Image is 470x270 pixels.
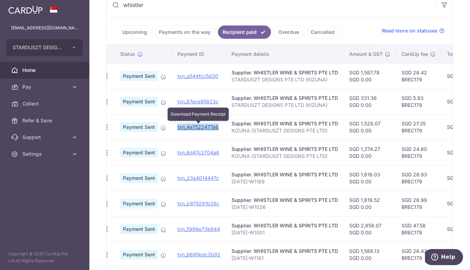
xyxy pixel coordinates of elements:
a: txn_23a4014447c [177,175,219,181]
a: Read more on statuses [382,27,445,34]
span: CardUp fee [402,51,428,58]
button: STARDUSZT DESIGNS PRIVATE LIMITED [6,39,83,56]
td: SGD 28.99 BREC179 [396,191,441,216]
div: Supplier. WHISTLER WINE & SPIRITS PTE LTD [232,171,338,178]
p: [DATE]-W1026 [232,204,338,211]
span: Payment Sent [120,250,158,260]
td: SGD 1,528.07 SGD 0.00 [344,114,396,140]
a: Payments on the way [154,25,215,39]
span: Pay [22,83,68,90]
td: SGD 28.43 BREC179 [396,242,441,267]
td: SGD 1,587.78 SGD 0.00 [344,63,396,89]
span: Payment Sent [120,97,158,107]
a: txn_67ace95823c [177,98,219,104]
p: [EMAIL_ADDRESS][DOMAIN_NAME] [11,24,78,31]
span: Collect [22,100,68,107]
td: SGD 28.93 BREC179 [396,165,441,191]
span: STARDUSZT DESIGNS PRIVATE LIMITED [13,44,64,51]
td: SGD 47.58 BREC179 [396,216,441,242]
iframe: Opens a widget where you can find more information [425,249,463,267]
span: Support [22,134,68,141]
a: txn_b975291b26c [177,200,219,206]
div: Supplier. WHISTLER WINE & SPIRITS PTE LTD [232,69,338,76]
span: Payment Sent [120,173,158,183]
a: txn_5999e73b844 [177,226,220,232]
a: Recipient paid [218,25,271,39]
p: [DATE]-W1161 [232,255,338,262]
div: Supplier. WHISTLER WINE & SPIRITS PTE LTD [232,248,338,255]
td: SGD 28.42 BREC179 [396,63,441,89]
div: Supplier. WHISTLER WINE & SPIRITS PTE LTD [232,120,338,127]
a: txn_8695bdc2b92 [177,251,220,257]
div: Supplier. WHISTLER WINE & SPIRITS PTE LTD [232,197,338,204]
a: Cancelled [306,25,339,39]
a: Upcoming [118,25,152,39]
p: [DATE]-W1169 [232,178,338,185]
span: Status [120,51,135,58]
td: SGD 27.35 BREC179 [396,114,441,140]
a: txn_a544fcc5d30 [177,73,218,79]
p: STARDUSZT DESIGNS PTE LTD (KIZUNA) [232,76,338,83]
div: Supplier. WHISTLER WINE & SPIRITS PTE LTD [232,95,338,102]
span: Payment Sent [120,122,158,132]
span: Payment Sent [120,199,158,209]
a: Overdue [274,25,303,39]
td: SGD 24.60 BREC179 [396,140,441,165]
td: SGD 1,616.03 SGD 0.00 [344,165,396,191]
span: Settings [22,151,68,158]
span: Read more on statuses [382,27,438,34]
span: Payment Sent [120,148,158,158]
span: Total amt. [447,51,470,58]
td: SGD 1,588.13 SGD 0.00 [344,242,396,267]
td: SGD 1,619.52 SGD 0.00 [344,191,396,216]
td: SGD 331.36 SGD 0.00 [344,89,396,114]
span: Home [22,67,68,74]
td: SGD 1,374.27 SGD 0.00 [344,140,396,165]
td: SGD 2,658.07 SGD 0.00 [344,216,396,242]
div: Supplier. WHISTLER WINE & SPIRITS PTE LTD [232,146,338,153]
th: Payment ID [172,45,226,63]
a: txn_6d47c2704a6 [177,149,219,155]
span: Payment Sent [120,71,158,81]
p: KIZUNA (STARDUSZT DESIGNS PTE LTD) [232,127,338,134]
div: Download Payment Receipt [168,108,229,121]
img: CardUp [8,6,43,14]
a: txn_4e7522477a6 [177,124,219,130]
p: KIZUNA (STARDUSZT DESIGNS PTE LTD) [232,153,338,160]
div: Supplier. WHISTLER WINE & SPIRITS PTE LTD [232,222,338,229]
p: STARDUSZT DESIGNS PTE LTD (KIZUNA) [232,102,338,109]
span: Amount & GST [349,51,383,58]
span: Payment Sent [120,224,158,234]
td: SGD 5.93 BREC179 [396,89,441,114]
th: Payment details [226,45,344,63]
p: [DATE]-W1001 [232,229,338,236]
span: Refer & Save [22,117,68,124]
